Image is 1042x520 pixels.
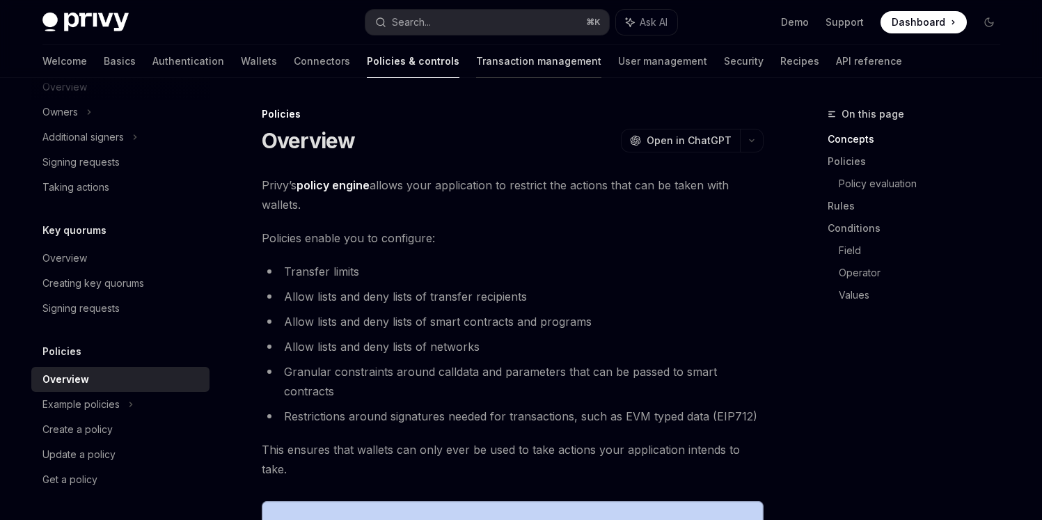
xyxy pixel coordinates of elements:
[262,287,764,306] li: Allow lists and deny lists of transfer recipients
[152,45,224,78] a: Authentication
[892,15,945,29] span: Dashboard
[297,178,370,192] strong: policy engine
[262,440,764,479] span: This ensures that wallets can only ever be used to take actions your application intends to take.
[42,275,144,292] div: Creating key quorums
[42,179,109,196] div: Taking actions
[262,262,764,281] li: Transfer limits
[42,104,78,120] div: Owners
[367,45,459,78] a: Policies & controls
[476,45,601,78] a: Transaction management
[42,13,129,32] img: dark logo
[365,10,609,35] button: Search...⌘K
[618,45,707,78] a: User management
[621,129,740,152] button: Open in ChatGPT
[31,150,210,175] a: Signing requests
[42,154,120,171] div: Signing requests
[31,467,210,492] a: Get a policy
[42,300,120,317] div: Signing requests
[586,17,601,28] span: ⌘ K
[42,343,81,360] h5: Policies
[828,128,1011,150] a: Concepts
[42,471,97,488] div: Get a policy
[262,312,764,331] li: Allow lists and deny lists of smart contracts and programs
[781,15,809,29] a: Demo
[31,271,210,296] a: Creating key quorums
[262,228,764,248] span: Policies enable you to configure:
[262,107,764,121] div: Policies
[42,371,89,388] div: Overview
[724,45,764,78] a: Security
[262,362,764,401] li: Granular constraints around calldata and parameters that can be passed to smart contracts
[241,45,277,78] a: Wallets
[828,195,1011,217] a: Rules
[828,150,1011,173] a: Policies
[104,45,136,78] a: Basics
[42,222,106,239] h5: Key quorums
[262,337,764,356] li: Allow lists and deny lists of networks
[42,421,113,438] div: Create a policy
[42,45,87,78] a: Welcome
[640,15,668,29] span: Ask AI
[616,10,677,35] button: Ask AI
[31,417,210,442] a: Create a policy
[42,396,120,413] div: Example policies
[826,15,864,29] a: Support
[42,446,116,463] div: Update a policy
[839,284,1011,306] a: Values
[31,175,210,200] a: Taking actions
[836,45,902,78] a: API reference
[31,296,210,321] a: Signing requests
[262,175,764,214] span: Privy’s allows your application to restrict the actions that can be taken with wallets.
[31,246,210,271] a: Overview
[392,14,431,31] div: Search...
[842,106,904,123] span: On this page
[42,250,87,267] div: Overview
[839,173,1011,195] a: Policy evaluation
[881,11,967,33] a: Dashboard
[262,128,356,153] h1: Overview
[42,129,124,145] div: Additional signers
[294,45,350,78] a: Connectors
[31,442,210,467] a: Update a policy
[839,262,1011,284] a: Operator
[828,217,1011,239] a: Conditions
[780,45,819,78] a: Recipes
[978,11,1000,33] button: Toggle dark mode
[839,239,1011,262] a: Field
[262,407,764,426] li: Restrictions around signatures needed for transactions, such as EVM typed data (EIP712)
[647,134,732,148] span: Open in ChatGPT
[31,367,210,392] a: Overview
